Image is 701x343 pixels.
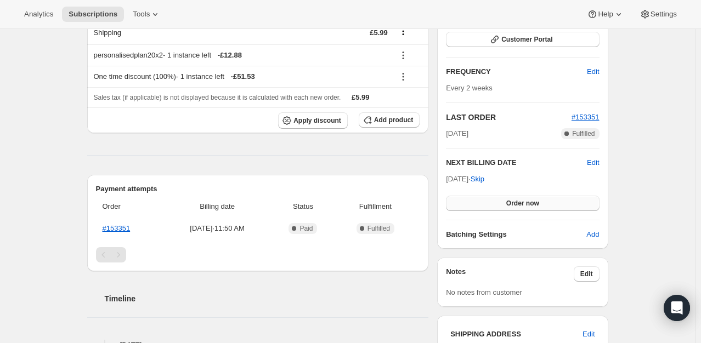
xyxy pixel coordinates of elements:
h2: NEXT BILLING DATE [446,157,587,168]
h3: SHIPPING ADDRESS [450,329,583,340]
span: Fulfillment [338,201,414,212]
span: Analytics [24,10,53,19]
span: [DATE] · 11:50 AM [166,223,269,234]
span: Sales tax (if applicable) is not displayed because it is calculated with each new order. [94,94,341,101]
span: Fulfilled [368,224,390,233]
button: Tools [126,7,167,22]
h3: Notes [446,266,574,282]
button: Edit [587,157,599,168]
th: Shipping [87,20,238,44]
nav: Pagination [96,247,420,262]
span: £5.99 [352,93,370,101]
span: Add product [374,116,413,124]
button: Settings [633,7,683,22]
span: Tools [133,10,150,19]
a: #153351 [572,113,600,121]
span: - £51.53 [231,71,255,82]
h2: Timeline [105,293,429,304]
button: Skip [464,170,491,188]
span: Paid [299,224,313,233]
div: One time discount (100%) - 1 instance left [94,71,388,82]
span: [DATE] [446,128,468,139]
span: Skip [471,174,484,185]
button: Shipping actions [394,25,412,37]
button: #153351 [572,112,600,123]
h2: LAST ORDER [446,112,572,123]
span: Edit [580,270,593,278]
span: No notes from customer [446,288,522,296]
span: Customer Portal [501,35,552,44]
button: Analytics [18,7,60,22]
span: Settings [651,10,677,19]
span: Order now [506,199,539,208]
h2: Payment attempts [96,184,420,195]
button: Edit [574,266,600,282]
span: Add [586,229,599,240]
span: - £12.88 [218,50,242,61]
button: Edit [576,325,601,343]
button: Customer Portal [446,32,599,47]
th: Order [96,195,163,219]
h6: Batching Settings [446,229,586,240]
div: personalisedplan20x2 - 1 instance left [94,50,388,61]
button: Apply discount [278,112,348,129]
span: Billing date [166,201,269,212]
h2: FREQUENCY [446,66,587,77]
a: #153351 [103,224,131,232]
span: Subscriptions [69,10,117,19]
button: Subscriptions [62,7,124,22]
button: Add [580,226,606,243]
button: Edit [580,63,606,81]
button: Help [580,7,630,22]
span: Status [275,201,331,212]
span: Fulfilled [572,129,595,138]
span: Edit [587,66,599,77]
span: Every 2 weeks [446,84,493,92]
span: £5.99 [370,28,388,37]
span: Help [598,10,613,19]
button: Add product [359,112,420,128]
span: Edit [583,329,595,340]
span: Apply discount [293,116,341,125]
button: Order now [446,196,599,211]
div: Open Intercom Messenger [664,295,690,321]
span: [DATE] · [446,175,484,183]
